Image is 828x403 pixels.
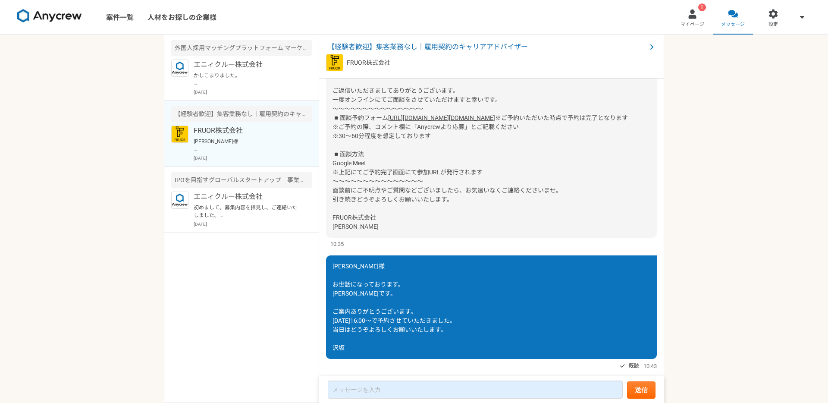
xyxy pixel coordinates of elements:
[194,192,300,202] p: エニィクルー株式会社
[171,60,188,77] img: logo_text_blue_01.png
[328,42,646,52] span: 【経験者歓迎】集客業務なし｜雇用契約のキャリアアドバイザー
[194,72,300,87] p: かしこまりました。 [PERSON_NAME]のご経歴書含め、社内で共有させていただき、条件に合いそうな案件があった際にはお声かけさせていただきます。 引き続きよろしくお願いいたします。 [PE...
[643,362,657,370] span: 10:43
[194,89,312,95] p: [DATE]
[194,60,300,70] p: エニィクルー株式会社
[681,21,704,28] span: マイページ
[194,204,300,219] p: 初めまして。募集内容を拝見し、ご連絡いたしました。 これまで複数の新規事業をゼロから一気通貫で推進してまいりました。現在もメディア事業を一から開発中で、リリース間際にあります。要件定義からビジネ...
[194,126,300,136] p: FRUOR株式会社
[330,240,344,248] span: 10:35
[332,114,628,230] span: ※ご予約いただいた時点で予約は完了となります ※ご予約の際、コメント欄に「Anycrewより応募」とご記載ください ※30〜60分程度を想定しております ◾️面談方法 Google Meet ※...
[171,40,312,56] div: 外国人採用マッチングプラットフォーム マーケティング責任者
[194,221,312,227] p: [DATE]
[171,126,188,143] img: FRUOR%E3%83%AD%E3%82%B3%E3%82%99.png
[768,21,778,28] span: 設定
[194,138,300,153] p: [PERSON_NAME]様 お世話になっております。 [PERSON_NAME]です。 ご案内ありがとうございます。 [DATE]16:00〜で予約させていただきました。 当日はどうぞよろしく...
[332,263,456,351] span: [PERSON_NAME]様 お世話になっております。 [PERSON_NAME]です。 ご案内ありがとうございます。 [DATE]16:00〜で予約させていただきました。 当日はどうぞよろしく...
[388,114,495,121] a: [URL][DOMAIN_NAME][DOMAIN_NAME]
[171,192,188,209] img: logo_text_blue_01.png
[17,9,82,23] img: 8DqYSo04kwAAAAASUVORK5CYII=
[721,21,745,28] span: メッセージ
[698,3,706,11] div: !
[629,361,639,371] span: 既読
[347,58,390,67] p: FRUOR株式会社
[171,172,312,188] div: IPOを目指すグローバルスタートアップ 事業責任者候補
[171,106,312,122] div: 【経験者歓迎】集客業務なし｜雇用契約のキャリアアドバイザー
[326,54,343,71] img: FRUOR%E3%83%AD%E3%82%B3%E3%82%99.png
[627,381,655,399] button: 送信
[194,155,312,161] p: [DATE]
